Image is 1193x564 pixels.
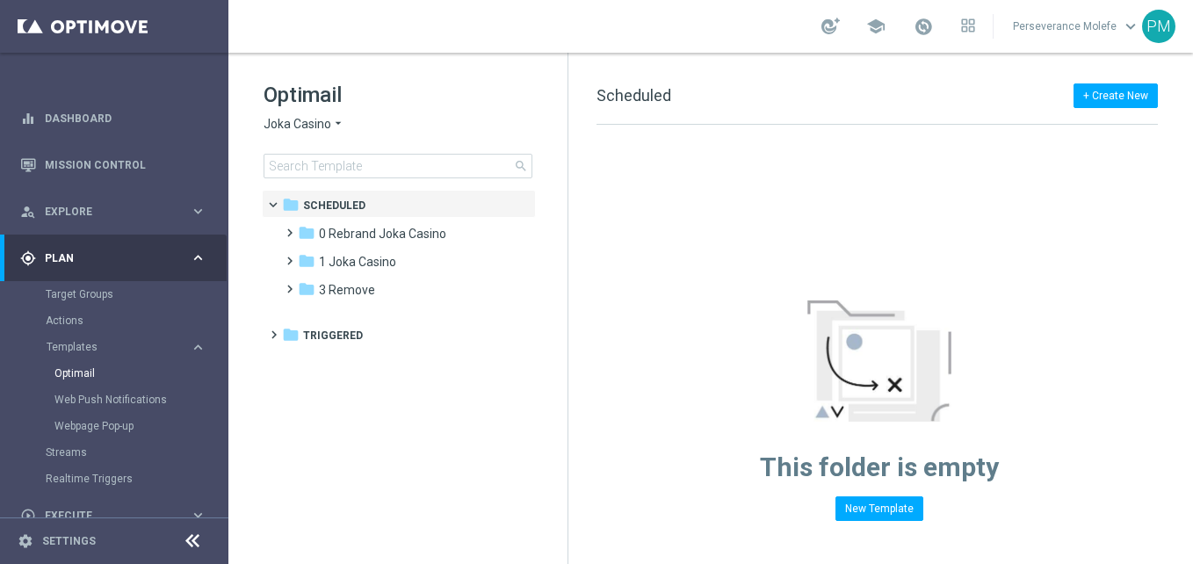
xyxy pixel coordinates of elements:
[46,281,227,307] div: Target Groups
[19,112,207,126] button: equalizer Dashboard
[20,204,190,220] div: Explore
[18,533,33,549] i: settings
[19,509,207,523] button: play_circle_outline Execute keyboard_arrow_right
[298,280,315,298] i: folder
[45,253,190,264] span: Plan
[54,360,227,387] div: Optimail
[1074,83,1158,108] button: + Create New
[54,419,183,433] a: Webpage Pop-up
[282,326,300,343] i: folder
[264,116,331,133] span: Joka Casino
[42,536,96,546] a: Settings
[19,205,207,219] button: person_search Explore keyboard_arrow_right
[1142,10,1175,43] div: PM
[190,507,206,524] i: keyboard_arrow_right
[46,307,227,334] div: Actions
[54,387,227,413] div: Web Push Notifications
[190,203,206,220] i: keyboard_arrow_right
[46,287,183,301] a: Target Groups
[19,158,207,172] button: Mission Control
[1121,17,1140,36] span: keyboard_arrow_down
[319,282,375,298] span: 3 Remove
[54,366,183,380] a: Optimail
[45,510,190,521] span: Execute
[866,17,886,36] span: school
[46,334,227,439] div: Templates
[20,204,36,220] i: person_search
[264,116,345,133] button: Joka Casino arrow_drop_down
[190,339,206,356] i: keyboard_arrow_right
[46,314,183,328] a: Actions
[298,224,315,242] i: folder
[319,254,396,270] span: 1 Joka Casino
[807,300,951,422] img: emptyStateManageTemplates.jpg
[46,439,227,466] div: Streams
[760,452,999,482] span: This folder is empty
[20,250,190,266] div: Plan
[596,86,671,105] span: Scheduled
[20,141,206,188] div: Mission Control
[303,198,365,213] span: Scheduled
[20,508,190,524] div: Execute
[264,154,532,178] input: Search Template
[46,445,183,459] a: Streams
[835,496,923,521] button: New Template
[331,116,345,133] i: arrow_drop_down
[54,413,227,439] div: Webpage Pop-up
[45,95,206,141] a: Dashboard
[47,342,190,352] div: Templates
[46,472,183,486] a: Realtime Triggers
[47,342,172,352] span: Templates
[45,206,190,217] span: Explore
[54,393,183,407] a: Web Push Notifications
[514,159,528,173] span: search
[20,508,36,524] i: play_circle_outline
[190,249,206,266] i: keyboard_arrow_right
[20,95,206,141] div: Dashboard
[1011,13,1142,40] a: Perseverance Molefekeyboard_arrow_down
[46,340,207,354] button: Templates keyboard_arrow_right
[264,81,532,109] h1: Optimail
[282,196,300,213] i: folder
[20,250,36,266] i: gps_fixed
[319,226,446,242] span: 0 Rebrand Joka Casino
[303,328,363,343] span: Triggered
[20,111,36,127] i: equalizer
[298,252,315,270] i: folder
[19,251,207,265] button: gps_fixed Plan keyboard_arrow_right
[46,466,227,492] div: Realtime Triggers
[45,141,206,188] a: Mission Control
